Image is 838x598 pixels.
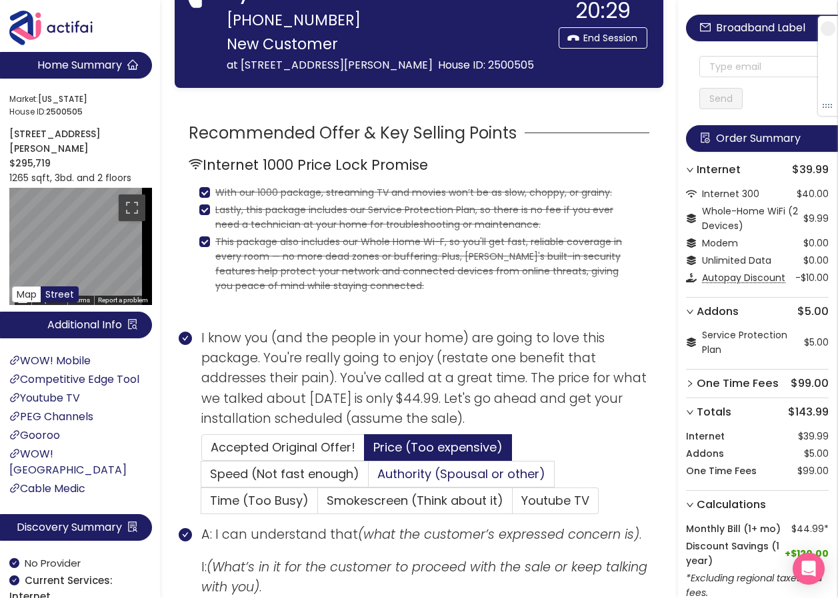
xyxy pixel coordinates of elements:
span: Street [45,288,74,301]
s: With our 1000 package, streaming TV and movies won’t be as slow, choppy, or grainy. [215,186,612,199]
span: check-circle [179,528,192,541]
input: Type email [699,56,829,77]
span: Price (Too expensive) [373,439,503,455]
span: $99.00 [797,463,829,478]
span: link [9,430,20,440]
span: $5.00 [804,335,829,350]
span: right [686,380,694,388]
span: Market: [9,93,148,106]
a: WOW! Mobile [9,353,91,368]
strong: Addons [686,446,724,461]
span: Map [17,288,37,301]
span: $0.00 [803,253,829,268]
div: Addons$5.00 [686,298,829,326]
span: Speed (Not fast enough) [210,465,359,482]
span: $120.00 [785,546,829,561]
span: Autopay Discount [702,271,785,284]
h3: $99.00 [697,375,829,392]
strong: Internet [697,161,741,178]
strong: Totals [697,404,731,421]
span: Time (Too Busy) [210,492,309,509]
span: Service Protection Plan [702,328,787,356]
a: Competitive Edge Tool [9,372,139,387]
span: Whole-Home WiFi (2 Devices) [702,204,798,232]
h3: $143.99 [697,404,829,421]
span: -$10.00 [795,270,829,285]
div: Recommended Offer & Key Selling Points [189,121,649,146]
p: New Customer [227,33,552,56]
strong: Monthly Bill (1+ mo) [686,521,781,536]
span: check-circle [179,332,192,345]
span: $0.00 [803,236,829,250]
button: End Session [559,27,647,49]
strong: [US_STATE] [38,93,87,105]
span: link [9,355,20,366]
span: right [686,166,694,174]
strong: Discount Savings (1 year) [686,539,781,568]
span: wifi [189,157,203,171]
span: $44.99 [791,521,824,536]
span: Authority (Spousal or other) [377,465,545,482]
strong: One Time Fees [697,375,779,392]
span: $40.00 [797,186,829,201]
a: WOW! [GEOGRAPHIC_DATA] [9,446,127,477]
a: PEG Channels [9,409,93,424]
strong: Calculations [697,496,766,513]
span: Unlimited Data [702,254,771,267]
div: One Time Fees$99.00 [686,370,829,398]
span: House ID: 2500505 [438,57,534,73]
p: I: . [201,557,663,597]
span: right [686,501,694,509]
span: link [9,392,20,403]
span: $39.99 [798,429,829,444]
span: right [686,308,694,316]
div: Map [9,188,152,305]
span: $9.99 [803,211,829,226]
span: check-circle [9,575,19,585]
div: Open Intercom Messenger [793,553,825,585]
h3: $39.99 [697,161,829,178]
span: Internet 300 [702,187,759,200]
div: Street View [9,188,152,305]
span: House ID: [9,106,148,119]
span: Smokescreen (Think about it) [327,492,503,509]
button: Toggle fullscreen view [119,194,145,221]
s: Lastly, this package includes our Service Protection Plan, so there is no fee if you ever need a ... [215,203,613,231]
span: No Provider [25,556,81,570]
strong: Addons [697,303,739,320]
button: Send [699,88,743,109]
p: 1265 sqft, 3bd. and 2 floors [9,170,152,185]
span: link [9,448,20,459]
h2: Internet 1000 Price Lock Promise [189,154,428,176]
span: [PHONE_NUMBER] [227,7,361,33]
p: I know you (and the people in your home) are going to love this package. You're really going to e... [201,328,663,429]
strong: $295,719 [9,156,51,170]
div: Internet$39.99 [686,156,829,184]
span: Accepted Original Offer! [211,439,355,455]
img: Actifai Logo [9,11,105,45]
span: link [9,411,20,422]
a: Youtube TV [9,390,80,406]
s: This package also includes our Whole Home Wi-F, so you'll get fast, reliable coverage in every ro... [215,235,622,292]
span: check-circle [9,558,19,568]
div: Calculations [686,491,829,519]
h3: $5.00 [697,303,829,320]
strong: Internet [686,429,725,444]
a: Cable Medic [9,481,85,496]
span: Youtube TV [521,492,589,509]
p: A: I can understand that . [201,525,663,545]
div: Totals$143.99 [686,398,829,426]
strong: [STREET_ADDRESS][PERSON_NAME] [9,127,101,155]
a: Terms (opens in new tab) [71,296,90,304]
span: $5.00 [804,446,829,461]
span: link [9,483,20,493]
button: Broadband Label [686,15,838,41]
i: (what the customer’s expressed concern is) [358,525,639,543]
span: Modem [702,236,738,250]
span: at [STREET_ADDRESS][PERSON_NAME] [227,57,433,73]
strong: One Time Fees [686,463,757,478]
strong: 2500505 [46,106,83,117]
button: Order Summary [686,125,838,152]
i: (What’s in it for the customer to proceed with the sale or keep talking with you) [201,558,647,596]
a: Gooroo [9,428,60,443]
